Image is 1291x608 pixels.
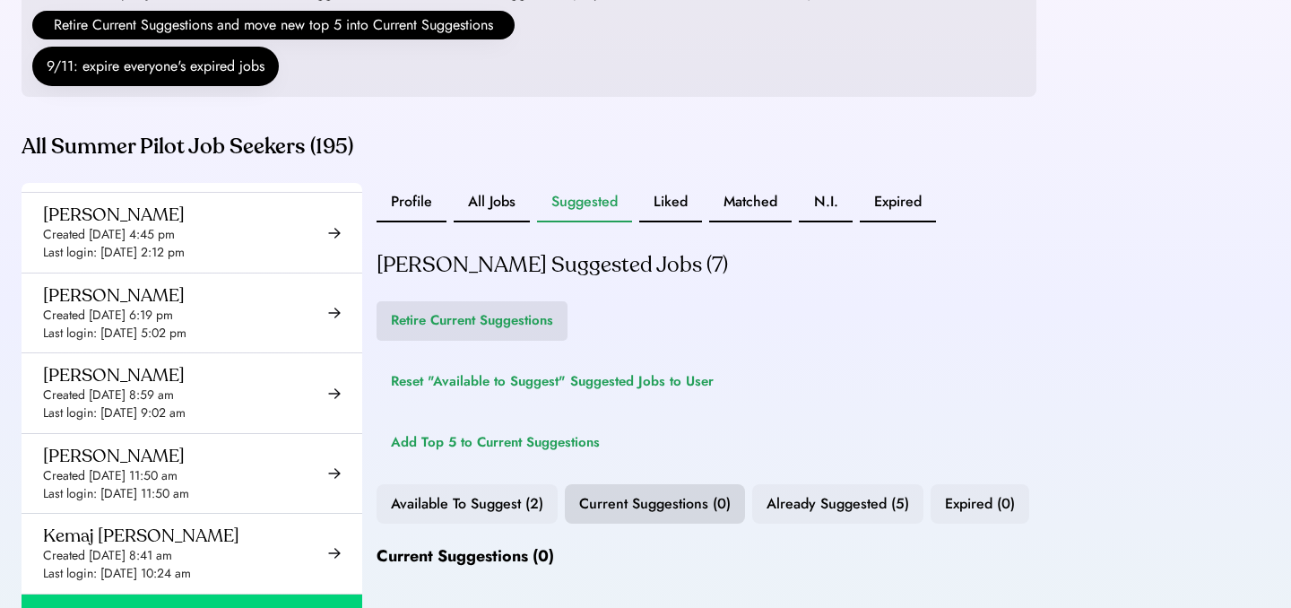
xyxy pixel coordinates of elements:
[43,547,172,565] div: Created [DATE] 8:41 am
[43,404,186,422] div: Last login: [DATE] 9:02 am
[860,183,936,222] button: Expired
[377,183,446,222] button: Profile
[43,467,178,485] div: Created [DATE] 11:50 am
[931,484,1029,524] button: Expired (0)
[328,547,341,560] img: arrow-right-black.svg
[709,183,792,222] button: Matched
[537,183,632,222] button: Suggested
[377,301,568,341] button: Retire Current Suggestions
[454,183,530,222] button: All Jobs
[565,484,745,524] button: Current Suggestions (0)
[32,47,279,86] button: 9/11: expire everyone's expired jobs
[43,387,174,404] div: Created [DATE] 8:59 am
[43,364,185,387] div: [PERSON_NAME]
[43,204,185,226] div: [PERSON_NAME]
[752,484,923,524] button: Already Suggested (5)
[43,284,185,307] div: [PERSON_NAME]
[328,307,341,319] img: arrow-right-black.svg
[22,133,1036,161] div: All Summer Pilot Job Seekers (195)
[328,227,341,239] img: arrow-right-black.svg
[43,244,185,262] div: Last login: [DATE] 2:12 pm
[328,467,341,480] img: arrow-right-black.svg
[377,484,558,524] button: Available To Suggest (2)
[328,387,341,400] img: arrow-right-black.svg
[43,565,191,583] div: Last login: [DATE] 10:24 am
[43,525,239,547] div: Kemaj [PERSON_NAME]
[639,183,702,222] button: Liked
[43,485,189,503] div: Last login: [DATE] 11:50 am
[32,11,515,39] button: Retire Current Suggestions and move new top 5 into Current Suggestions
[377,362,728,402] button: Reset "Available to Suggest" Suggested Jobs to User
[43,307,173,325] div: Created [DATE] 6:19 pm
[43,445,185,467] div: [PERSON_NAME]
[799,183,853,222] button: N.I.
[377,545,554,568] div: Current Suggestions (0)
[377,423,614,463] button: Add Top 5 to Current Suggestions
[43,226,175,244] div: Created [DATE] 4:45 pm
[377,251,728,280] div: [PERSON_NAME] Suggested Jobs (7)
[43,325,186,343] div: Last login: [DATE] 5:02 pm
